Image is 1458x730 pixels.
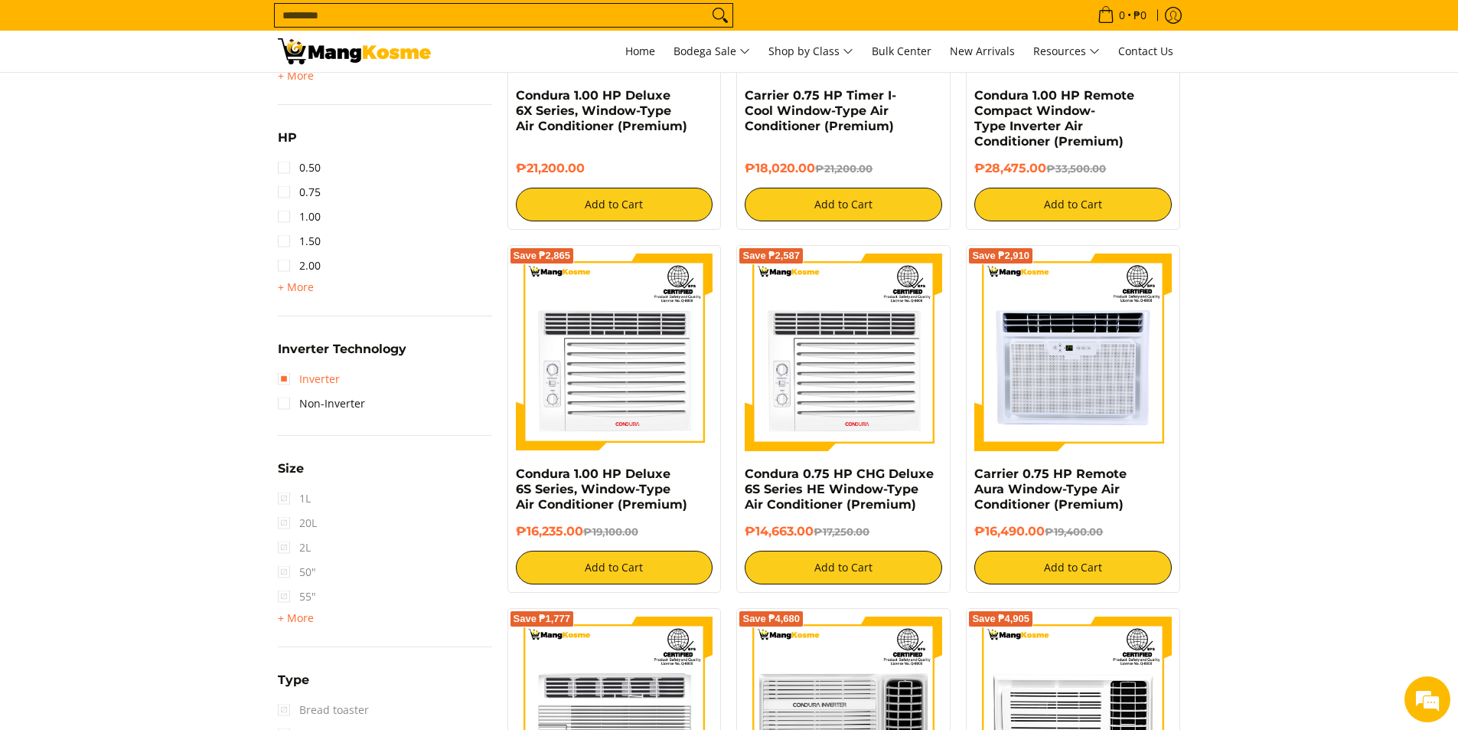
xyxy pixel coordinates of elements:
[745,161,942,176] h6: ₱18,020.00
[278,229,321,254] a: 1.50
[708,4,732,27] button: Search
[278,278,314,296] summary: Open
[278,155,321,180] a: 0.50
[8,418,292,472] textarea: Type your message and hit 'Enter'
[974,466,1127,512] a: Carrier 0.75 HP Remote Aura Window-Type Air Conditioner (Premium)
[1118,44,1173,58] span: Contact Us
[446,31,1181,72] nav: Main Menu
[742,614,800,624] span: Save ₱4,680
[278,367,340,391] a: Inverter
[950,44,1015,58] span: New Arrivals
[278,612,314,624] span: + More
[942,31,1023,72] a: New Arrivals
[514,614,571,624] span: Save ₱1,777
[674,42,750,61] span: Bodega Sale
[618,31,663,72] a: Home
[972,251,1029,260] span: Save ₱2,910
[278,70,314,82] span: + More
[278,180,321,205] a: 0.75
[278,609,314,627] summary: Open
[278,254,321,278] a: 2.00
[972,614,1029,624] span: Save ₱4,905
[974,551,1172,584] button: Add to Cart
[974,161,1172,176] h6: ₱28,475.00
[516,524,713,539] h6: ₱16,235.00
[516,466,687,512] a: Condura 1.00 HP Deluxe 6S Series, Window-Type Air Conditioner (Premium)
[278,560,316,584] span: 50"
[1033,42,1100,61] span: Resources
[974,254,1172,451] img: Carrier 0.75 HP Remote Aura Window-Type Air Conditioner (Premium)
[666,31,758,72] a: Bodega Sale
[278,674,309,698] summary: Open
[278,391,365,416] a: Non-Inverter
[278,343,406,367] summary: Open
[761,31,861,72] a: Shop by Class
[745,88,896,133] a: Carrier 0.75 HP Timer I-Cool Window-Type Air Conditioner (Premium)
[278,132,297,144] span: HP
[278,674,309,686] span: Type
[278,698,369,722] span: Bread toaster
[815,162,873,175] del: ₱21,200.00
[1111,31,1181,72] a: Contact Us
[872,44,931,58] span: Bulk Center
[516,254,713,451] img: Condura 1.00 HP Deluxe 6S Series, Window-Type Air Conditioner (Premium)
[278,535,311,560] span: 2L
[745,524,942,539] h6: ₱14,663.00
[516,551,713,584] button: Add to Cart
[814,525,869,538] del: ₱17,250.00
[278,205,321,229] a: 1.00
[1093,7,1151,24] span: •
[278,343,406,355] span: Inverter Technology
[278,584,316,609] span: 55"
[974,88,1134,149] a: Condura 1.00 HP Remote Compact Window-Type Inverter Air Conditioner (Premium)
[1131,10,1149,21] span: ₱0
[278,281,314,293] span: + More
[251,8,288,44] div: Minimize live chat window
[516,188,713,221] button: Add to Cart
[89,193,211,348] span: We're online!
[278,463,304,486] summary: Open
[278,463,304,475] span: Size
[1045,525,1103,538] del: ₱19,400.00
[516,88,687,133] a: Condura 1.00 HP Deluxe 6X Series, Window-Type Air Conditioner (Premium)
[768,42,853,61] span: Shop by Class
[745,551,942,584] button: Add to Cart
[974,188,1172,221] button: Add to Cart
[80,86,257,106] div: Chat with us now
[278,67,314,85] summary: Open
[278,511,317,535] span: 20L
[745,188,942,221] button: Add to Cart
[742,251,800,260] span: Save ₱2,587
[516,161,713,176] h6: ₱21,200.00
[974,524,1172,539] h6: ₱16,490.00
[745,254,942,451] img: Condura 0.75 HP CHG Deluxe 6S Series HE Window-Type Air Conditioner (Premium)
[278,38,431,64] img: Premium Deals: Best Premium Home Appliances Sale l Mang Kosme
[583,525,638,538] del: ₱19,100.00
[278,486,311,511] span: 1L
[745,466,934,512] a: Condura 0.75 HP CHG Deluxe 6S Series HE Window-Type Air Conditioner (Premium)
[514,251,571,260] span: Save ₱2,865
[278,132,297,155] summary: Open
[1046,162,1106,175] del: ₱33,500.00
[1117,10,1127,21] span: 0
[625,44,655,58] span: Home
[1026,31,1107,72] a: Resources
[864,31,939,72] a: Bulk Center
